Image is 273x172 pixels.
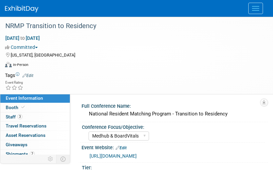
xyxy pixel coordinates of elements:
div: In-Person [13,62,28,67]
span: Event Information [6,95,43,101]
button: Menu [248,3,263,14]
div: Event Format [5,61,265,71]
a: Travel Reservations [0,121,70,131]
span: Staff [6,114,22,119]
span: [DATE] [DATE] [5,35,40,41]
td: Tags [5,72,33,79]
i: Booth reservation complete [21,105,25,109]
td: Toggle Event Tabs [56,155,70,163]
span: [US_STATE], [GEOGRAPHIC_DATA] [11,53,75,58]
td: Personalize Event Tab Strip [45,155,56,163]
a: Giveaways [0,140,70,149]
a: Staff3 [0,112,70,121]
div: Event Website: [82,143,268,151]
img: Format-Inperson.png [5,62,12,67]
span: to [19,35,26,41]
span: Travel Reservations [6,123,46,128]
a: Edit [116,146,127,150]
div: Event Rating [5,81,23,84]
a: Booth [0,103,70,112]
a: Asset Reservations [0,131,70,140]
span: 3 [17,114,22,119]
a: Event Information [0,94,70,103]
button: Committed [5,44,40,51]
img: ExhibitDay [5,6,38,12]
div: NRMP Transition to Residency [3,20,260,32]
span: Giveaways [6,142,27,147]
a: Shipments2 [0,150,70,159]
span: Booth [6,105,26,110]
span: Shipments [6,151,35,157]
span: Asset Reservations [6,133,45,138]
span: 2 [30,151,35,156]
a: [URL][DOMAIN_NAME] [90,153,137,159]
a: Edit [22,73,33,78]
div: National Resident Matching Program - Transition to Residency [87,109,263,119]
div: Full Conference Name: [82,101,268,109]
div: Conference Focus/Objective: [82,122,265,131]
div: Tier: [82,163,265,171]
